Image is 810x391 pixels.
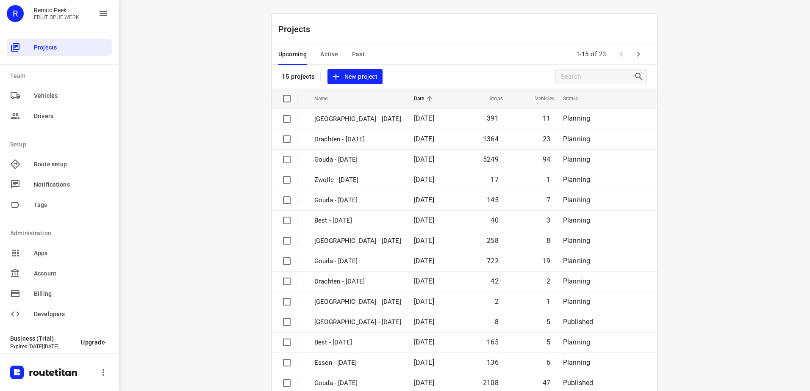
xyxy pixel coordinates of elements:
[563,155,590,163] span: Planning
[34,7,79,14] p: Remco Peek
[34,310,108,319] span: Developers
[314,135,401,144] p: Drachten - Monday
[546,216,550,224] span: 3
[563,114,590,122] span: Planning
[487,338,499,346] span: 165
[320,49,338,60] span: Active
[352,49,365,60] span: Past
[7,265,112,282] div: Account
[414,318,434,326] span: [DATE]
[487,114,499,122] span: 391
[7,39,112,56] div: Projects
[34,249,108,258] span: Apps
[414,379,434,387] span: [DATE]
[278,49,307,60] span: Upcoming
[487,358,499,366] span: 136
[34,43,108,52] span: Projects
[491,277,498,285] span: 42
[314,155,401,165] p: Gouda - Monday
[483,135,499,143] span: 1364
[7,107,112,124] div: Drivers
[34,269,108,278] span: Account
[414,176,434,184] span: [DATE]
[546,358,550,366] span: 6
[546,297,550,306] span: 1
[333,72,377,82] span: New project
[563,358,590,366] span: Planning
[314,358,401,368] p: Essen - Wednesday
[314,277,401,286] p: Drachten - Thursday
[563,237,590,245] span: Planning
[546,196,550,204] span: 7
[495,318,499,326] span: 8
[7,196,112,213] div: Tags
[7,5,24,22] div: R
[563,257,590,265] span: Planning
[563,277,590,285] span: Planning
[613,46,630,63] span: Previous Page
[630,46,647,63] span: Next Page
[414,338,434,346] span: [DATE]
[314,256,401,266] p: Gouda - Thursday
[563,196,590,204] span: Planning
[10,335,74,342] p: Business (Trial)
[563,318,594,326] span: Published
[278,23,317,36] p: Projects
[314,338,401,347] p: Best - Thursday
[563,135,590,143] span: Planning
[563,94,589,104] span: Status
[546,237,550,245] span: 8
[491,176,498,184] span: 17
[414,257,434,265] span: [DATE]
[483,155,499,163] span: 5249
[543,135,550,143] span: 23
[546,277,550,285] span: 2
[7,176,112,193] div: Notifications
[34,160,108,169] span: Route setup
[543,155,550,163] span: 94
[34,91,108,100] span: Vehicles
[314,317,401,327] p: Gemeente Rotterdam - Thursday
[546,318,550,326] span: 5
[483,379,499,387] span: 2108
[314,175,401,185] p: Zwolle - Friday
[314,216,401,226] p: Best - Friday
[543,379,550,387] span: 47
[7,245,112,262] div: Apps
[10,140,112,149] p: Setup
[573,45,610,63] span: 1-15 of 23
[34,14,79,20] p: FRUIT OP JE WERK
[414,94,436,104] span: Date
[634,72,646,82] div: Search
[563,216,590,224] span: Planning
[10,229,112,238] p: Administration
[414,297,434,306] span: [DATE]
[561,70,634,83] input: Search projects
[34,289,108,298] span: Billing
[7,285,112,302] div: Billing
[314,378,401,388] p: Gouda - Wednesday
[546,338,550,346] span: 5
[314,195,401,205] p: Gouda - Friday
[314,114,401,124] p: Antwerpen - Monday
[10,344,74,350] p: Expires [DATE][DATE]
[282,73,315,80] p: 15 projects
[414,135,434,143] span: [DATE]
[563,297,590,306] span: Planning
[314,297,401,307] p: Antwerpen - Thursday
[34,201,108,209] span: Tags
[10,72,112,80] p: Team
[563,338,590,346] span: Planning
[314,236,401,246] p: Zwolle - Thursday
[314,94,339,104] span: Name
[414,237,434,245] span: [DATE]
[543,114,550,122] span: 11
[34,180,108,189] span: Notifications
[546,176,550,184] span: 1
[487,237,499,245] span: 258
[495,297,499,306] span: 2
[7,306,112,322] div: Developers
[491,216,498,224] span: 40
[563,176,590,184] span: Planning
[7,87,112,104] div: Vehicles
